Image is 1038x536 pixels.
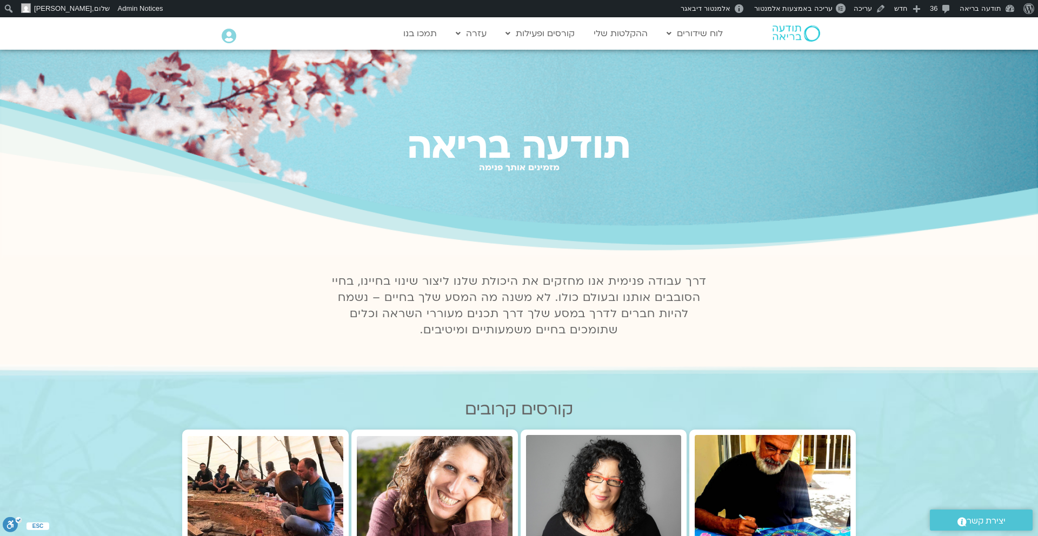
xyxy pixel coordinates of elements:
[773,25,820,42] img: תודעה בריאה
[588,23,653,44] a: ההקלטות שלי
[967,514,1006,528] span: יצירת קשר
[450,23,492,44] a: עזרה
[500,23,580,44] a: קורסים ופעילות
[754,4,833,12] span: עריכה באמצעות אלמנטור
[398,23,442,44] a: תמכו בנו
[661,23,728,44] a: לוח שידורים
[182,400,856,419] h2: קורסים קרובים
[34,4,92,12] span: [PERSON_NAME]
[325,273,713,338] p: דרך עבודה פנימית אנו מחזקים את היכולת שלנו ליצור שינוי בחיינו, בחיי הסובבים אותנו ובעולם כולו. לא...
[930,510,1033,531] a: יצירת קשר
